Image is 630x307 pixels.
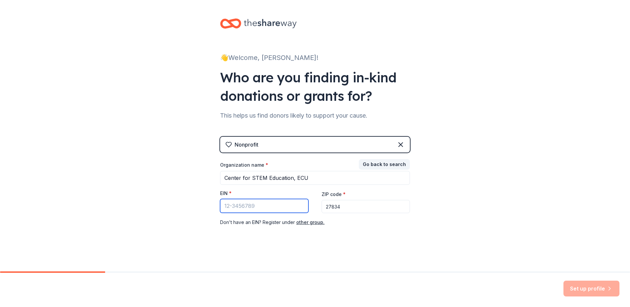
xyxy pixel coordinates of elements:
[220,190,232,197] label: EIN
[220,110,410,121] div: This helps us find donors likely to support your cause.
[220,199,308,213] input: 12-3456789
[220,52,410,63] div: 👋 Welcome, [PERSON_NAME]!
[220,218,410,226] div: Don ' t have an EIN? Register under
[220,162,268,168] label: Organization name
[322,191,346,198] label: ZIP code
[359,159,410,170] button: Go back to search
[296,218,325,226] button: other group.
[220,171,410,185] input: American Red Cross
[220,68,410,105] div: Who are you finding in-kind donations or grants for?
[235,141,258,149] div: Nonprofit
[322,200,410,213] input: 12345 (U.S. only)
